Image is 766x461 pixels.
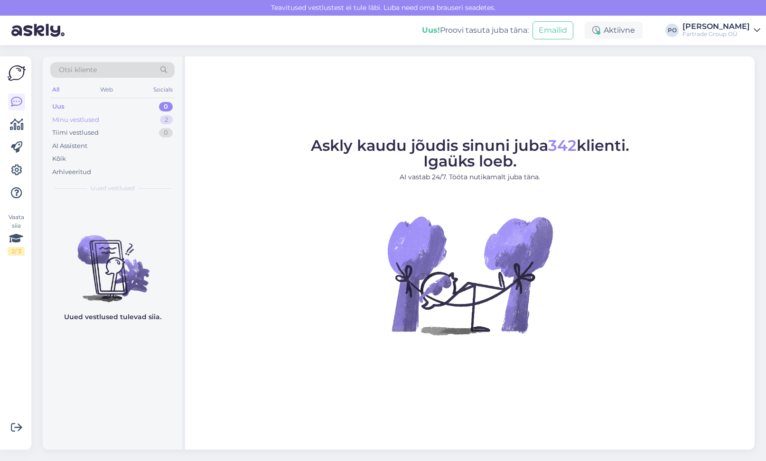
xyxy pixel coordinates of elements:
div: Socials [151,83,175,96]
span: Askly kaudu jõudis sinuni juba klienti. Igaüks loeb. [311,136,629,170]
div: Uus [52,102,65,111]
div: Tiimi vestlused [52,128,99,138]
div: All [50,83,61,96]
div: 2 [160,115,173,125]
div: Minu vestlused [52,115,99,125]
p: Uued vestlused tulevad siia. [64,312,161,322]
div: Proovi tasuta juba täna: [422,25,529,36]
p: AI vastab 24/7. Tööta nutikamalt juba täna. [311,172,629,182]
div: Fartrade Group OÜ [682,30,750,38]
span: 342 [548,136,577,155]
div: AI Assistent [52,141,87,151]
span: Otsi kliente [59,65,97,75]
b: Uus! [422,26,440,35]
div: Vaata siia [8,213,25,256]
span: Uued vestlused [91,184,135,193]
div: Kõik [52,154,66,164]
div: Arhiveeritud [52,167,91,177]
div: 2 / 3 [8,247,25,256]
button: Emailid [532,21,573,39]
img: No Chat active [384,190,555,360]
div: Aktiivne [585,22,643,39]
div: Web [98,83,115,96]
div: 0 [159,128,173,138]
img: Askly Logo [8,64,26,82]
a: [PERSON_NAME]Fartrade Group OÜ [682,23,760,38]
div: PO [665,24,679,37]
img: No chats [43,218,182,304]
div: [PERSON_NAME] [682,23,750,30]
div: 0 [159,102,173,111]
